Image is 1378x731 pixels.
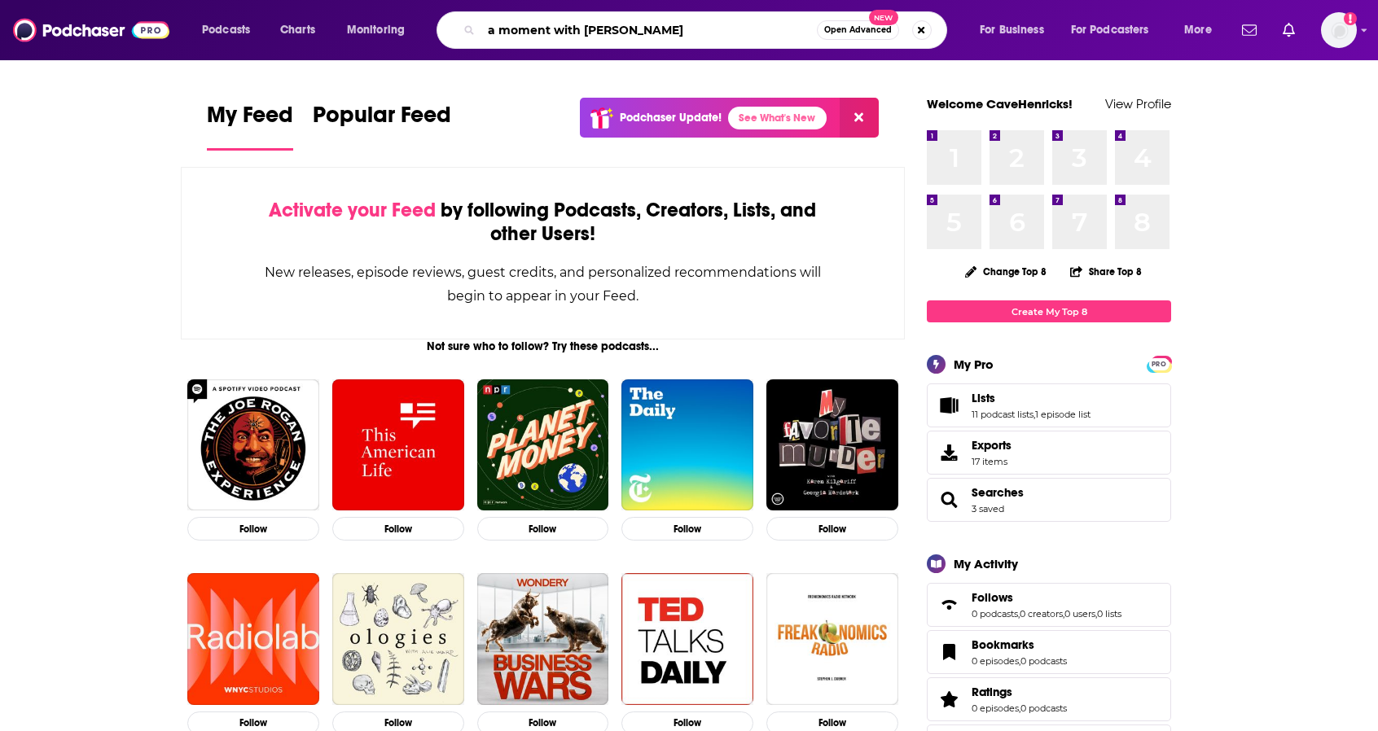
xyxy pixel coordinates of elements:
[191,17,271,43] button: open menu
[1019,703,1020,714] span: ,
[187,379,319,511] a: The Joe Rogan Experience
[728,107,827,129] a: See What's New
[927,478,1171,522] span: Searches
[477,517,609,541] button: Follow
[972,637,1067,652] a: Bookmarks
[972,685,1012,699] span: Ratings
[972,608,1018,619] a: 0 podcasts
[313,101,451,151] a: Popular Feed
[968,17,1064,43] button: open menu
[972,391,995,405] span: Lists
[927,431,1171,475] a: Exports
[972,655,1019,667] a: 0 episodes
[347,19,405,42] span: Monitoring
[933,688,965,711] a: Ratings
[621,379,753,511] img: The Daily
[972,438,1012,453] span: Exports
[477,379,609,511] img: Planet Money
[972,456,1012,467] span: 17 items
[621,573,753,705] a: TED Talks Daily
[980,19,1044,42] span: For Business
[181,339,905,353] div: Not sure who to follow? Try these podcasts...
[972,503,1004,514] a: 3 saved
[452,11,963,49] div: Search podcasts, credits, & more...
[269,198,436,222] span: Activate your Feed
[927,677,1171,721] span: Ratings
[1035,409,1091,420] a: 1 episode list
[972,703,1019,714] a: 0 episodes
[332,517,464,541] button: Follow
[933,641,965,663] a: Bookmarks
[332,573,464,705] img: Ologies with Alie Ward
[1276,16,1301,44] a: Show notifications dropdown
[13,15,169,46] img: Podchaser - Follow, Share and Rate Podcasts
[207,101,293,138] span: My Feed
[972,590,1013,605] span: Follows
[955,261,1056,282] button: Change Top 8
[954,556,1018,571] div: My Activity
[1344,12,1357,25] svg: Add a profile image
[933,488,965,511] a: Searches
[824,26,892,34] span: Open Advanced
[1095,608,1097,619] span: ,
[202,19,250,42] span: Podcasts
[1235,16,1263,44] a: Show notifications dropdown
[972,590,1121,605] a: Follows
[1149,357,1169,370] a: PRO
[263,199,823,246] div: by following Podcasts, Creators, Lists, and other Users!
[1033,409,1035,420] span: ,
[1184,19,1212,42] span: More
[187,573,319,705] img: Radiolab
[620,111,722,125] p: Podchaser Update!
[972,637,1034,652] span: Bookmarks
[1020,703,1067,714] a: 0 podcasts
[1321,12,1357,48] button: Show profile menu
[1105,96,1171,112] a: View Profile
[1069,256,1143,287] button: Share Top 8
[1063,608,1064,619] span: ,
[766,517,898,541] button: Follow
[766,573,898,705] img: Freakonomics Radio
[1064,608,1095,619] a: 0 users
[313,101,451,138] span: Popular Feed
[1173,17,1232,43] button: open menu
[477,573,609,705] img: Business Wars
[1321,12,1357,48] img: User Profile
[1020,608,1063,619] a: 0 creators
[954,357,994,372] div: My Pro
[1019,655,1020,667] span: ,
[1097,608,1121,619] a: 0 lists
[621,517,753,541] button: Follow
[187,517,319,541] button: Follow
[280,19,315,42] span: Charts
[336,17,426,43] button: open menu
[481,17,817,43] input: Search podcasts, credits, & more...
[927,96,1073,112] a: Welcome CaveHenricks!
[927,630,1171,674] span: Bookmarks
[933,441,965,464] span: Exports
[972,485,1024,500] a: Searches
[207,101,293,151] a: My Feed
[766,379,898,511] img: My Favorite Murder with Karen Kilgariff and Georgia Hardstark
[1018,608,1020,619] span: ,
[270,17,325,43] a: Charts
[927,300,1171,322] a: Create My Top 8
[972,685,1067,699] a: Ratings
[933,394,965,417] a: Lists
[1071,19,1149,42] span: For Podcasters
[332,379,464,511] img: This American Life
[263,260,823,308] div: New releases, episode reviews, guest credits, and personalized recommendations will begin to appe...
[869,10,898,25] span: New
[1149,358,1169,370] span: PRO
